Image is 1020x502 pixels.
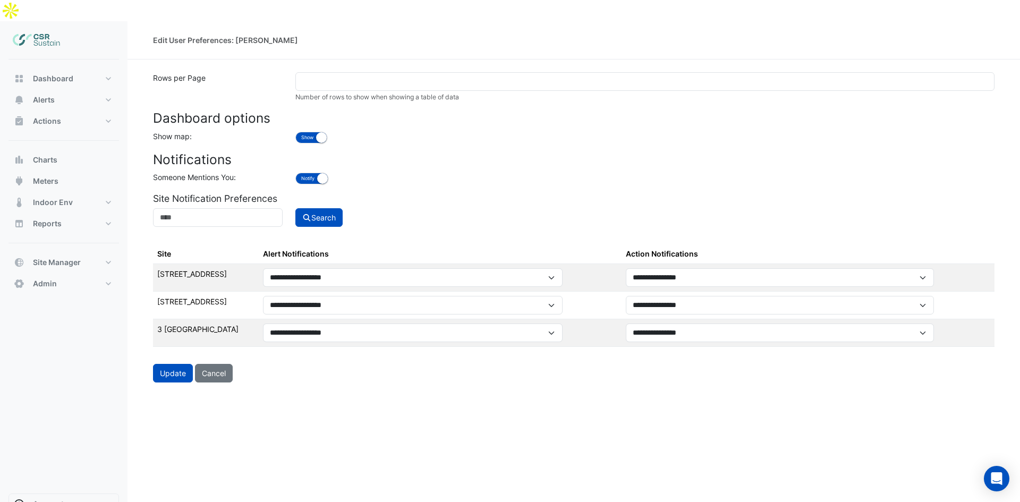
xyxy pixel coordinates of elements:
[33,257,81,268] span: Site Manager
[153,264,259,292] td: [STREET_ADDRESS]
[153,110,994,126] h3: Dashboard options
[8,213,119,234] button: Reports
[259,244,622,264] th: Alert Notifications
[14,155,24,165] app-icon: Charts
[622,244,994,264] th: Action Notifications
[13,30,61,51] img: Company Logo
[8,273,119,294] button: Admin
[14,218,24,229] app-icon: Reports
[8,110,119,132] button: Actions
[33,278,57,289] span: Admin
[33,197,73,208] span: Indoor Env
[153,319,259,347] td: 3 [GEOGRAPHIC_DATA]
[8,68,119,89] button: Dashboard
[8,171,119,192] button: Meters
[153,172,236,183] label: Someone Mentions You:
[33,218,62,229] span: Reports
[14,95,24,105] app-icon: Alerts
[153,244,259,264] th: Site
[153,35,298,46] div: Edit User Preferences: [PERSON_NAME]
[33,155,57,165] span: Charts
[8,149,119,171] button: Charts
[33,95,55,105] span: Alerts
[153,292,259,319] td: [STREET_ADDRESS]
[33,176,58,186] span: Meters
[14,176,24,186] app-icon: Meters
[8,192,119,213] button: Indoor Env
[295,208,343,227] button: Search
[295,93,459,101] small: Number of rows to show when showing a table of data
[153,131,192,142] label: Show map:
[8,89,119,110] button: Alerts
[153,193,994,204] h5: Site Notification Preferences
[153,364,193,382] button: Update
[14,116,24,126] app-icon: Actions
[8,252,119,273] button: Site Manager
[984,466,1009,491] div: Open Intercom Messenger
[33,116,61,126] span: Actions
[195,364,233,382] button: Cancel
[14,73,24,84] app-icon: Dashboard
[14,278,24,289] app-icon: Admin
[14,257,24,268] app-icon: Site Manager
[14,197,24,208] app-icon: Indoor Env
[153,152,994,167] h3: Notifications
[33,73,73,84] span: Dashboard
[147,72,289,102] label: Rows per Page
